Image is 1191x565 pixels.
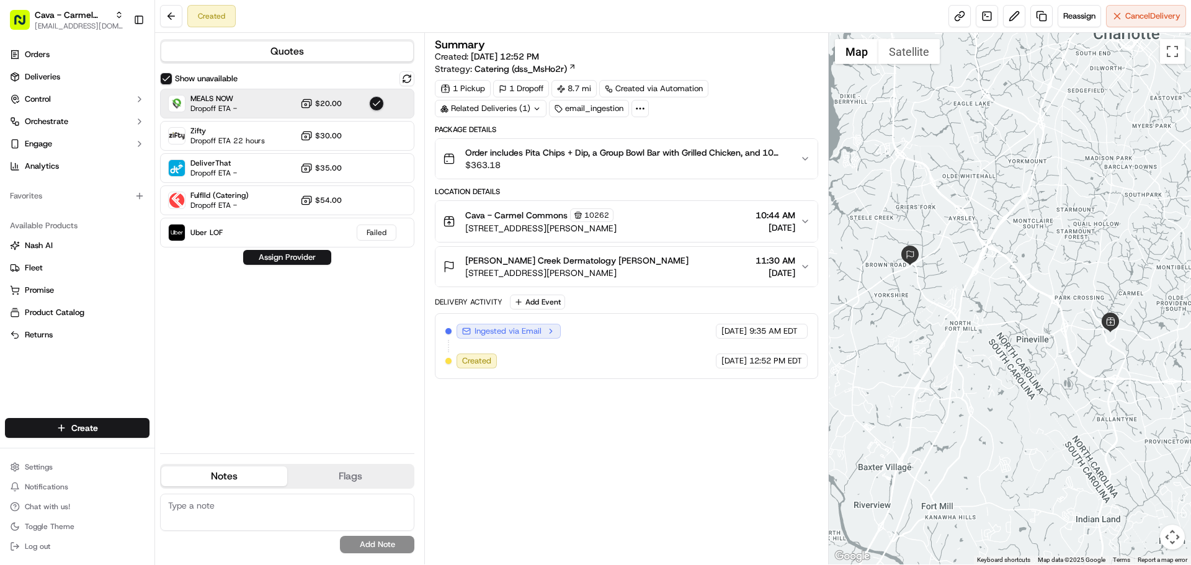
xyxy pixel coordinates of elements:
[10,262,145,274] a: Fleet
[465,146,790,159] span: Order includes Pita Chips + Dip, a Group Bowl Bar with Grilled Chicken, and 10 servings of Greek ...
[7,272,100,295] a: 📗Knowledge Base
[87,307,150,317] a: Powered byPylon
[105,278,115,288] div: 💻
[749,355,802,367] span: 12:52 PM EDT
[25,226,35,236] img: 1736555255976-a54dd68f-1ca7-489b-9aae-adbdc363a1c4
[5,538,149,555] button: Log out
[835,39,878,64] button: Show street map
[465,209,568,221] span: Cava - Carmel Commons
[35,21,123,31] button: [EMAIL_ADDRESS][DOMAIN_NAME]
[5,134,149,154] button: Engage
[315,99,342,109] span: $20.00
[10,240,145,251] a: Nash AI
[435,247,817,287] button: [PERSON_NAME] Creek Dermatology [PERSON_NAME][STREET_ADDRESS][PERSON_NAME]11:30 AM[DATE]
[749,326,798,337] span: 9:35 AM EDT
[5,498,149,515] button: Chat with us!
[56,131,171,141] div: We're available if you need us!
[107,192,112,202] span: •
[435,125,818,135] div: Package Details
[5,325,149,345] button: Returns
[465,267,689,279] span: [STREET_ADDRESS][PERSON_NAME]
[25,116,68,127] span: Orchestrate
[5,186,149,206] div: Favorites
[435,39,485,50] h3: Summary
[756,209,795,221] span: 10:44 AM
[25,329,53,340] span: Returns
[169,225,185,241] img: Uber LOF
[5,156,149,176] a: Analytics
[25,138,52,149] span: Engage
[190,190,249,200] span: Fulflld (Catering)
[5,45,149,65] a: Orders
[25,71,60,82] span: Deliveries
[5,112,149,131] button: Orchestrate
[243,250,331,265] button: Assign Provider
[357,225,396,241] div: Failed
[169,192,185,208] img: Fulflld (Catering)
[465,159,790,171] span: $363.18
[977,556,1030,564] button: Keyboard shortcuts
[721,326,747,337] span: [DATE]
[315,131,342,141] span: $30.00
[161,42,413,61] button: Quotes
[315,195,342,205] span: $54.00
[435,297,502,307] div: Delivery Activity
[435,201,817,242] button: Cava - Carmel Commons10262[STREET_ADDRESS][PERSON_NAME]10:44 AM[DATE]
[465,254,689,267] span: [PERSON_NAME] Creek Dermatology [PERSON_NAME]
[25,502,70,512] span: Chat with us!
[549,100,629,117] div: email_ingestion
[103,226,107,236] span: •
[26,118,48,141] img: 1727276513143-84d647e1-66c0-4f92-a045-3c9f9f5dfd92
[12,214,32,234] img: Angelique Valdez
[25,285,54,296] span: Promise
[5,418,149,438] button: Create
[25,262,43,274] span: Fleet
[599,80,708,97] div: Created via Automation
[35,9,110,21] button: Cava - Carmel Commons
[475,63,576,75] a: Catering (dss_MsHo2r)
[110,226,135,236] span: [DATE]
[5,67,149,87] a: Deliveries
[10,285,145,296] a: Promise
[435,80,491,97] div: 1 Pickup
[832,548,873,564] a: Open this area in Google Maps (opens a new window)
[190,94,237,104] span: MEALS NOW
[300,130,342,142] button: $30.00
[25,240,53,251] span: Nash AI
[300,162,342,174] button: $35.00
[475,326,542,337] span: Ingested via Email
[1160,39,1185,64] button: Toggle fullscreen view
[1106,5,1186,27] button: CancelDelivery
[161,466,287,486] button: Notes
[190,158,237,168] span: DeliverThat
[435,63,576,75] div: Strategy:
[71,422,98,434] span: Create
[300,97,342,110] button: $20.00
[56,118,203,131] div: Start new chat
[435,50,539,63] span: Created:
[25,541,50,551] span: Log out
[5,458,149,476] button: Settings
[10,329,145,340] a: Returns
[435,139,817,179] button: Order includes Pita Chips + Dip, a Group Bowl Bar with Grilled Chicken, and 10 servings of Greek ...
[25,482,68,492] span: Notifications
[510,295,565,309] button: Add Event
[1038,556,1105,563] span: Map data ©2025 Google
[25,161,59,172] span: Analytics
[1063,11,1095,22] span: Reassign
[1113,556,1130,563] a: Terms (opens in new tab)
[584,210,609,220] span: 10262
[190,126,265,136] span: Zifty
[12,50,226,69] p: Welcome 👋
[12,118,35,141] img: 1736555255976-a54dd68f-1ca7-489b-9aae-adbdc363a1c4
[462,355,491,367] span: Created
[190,168,237,178] span: Dropoff ETA -
[25,307,84,318] span: Product Catalog
[190,104,237,113] span: Dropoff ETA -
[190,228,223,238] span: Uber LOF
[169,96,185,112] img: MEALS NOW
[38,192,105,202] span: Carmel Commons
[5,258,149,278] button: Fleet
[5,89,149,109] button: Control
